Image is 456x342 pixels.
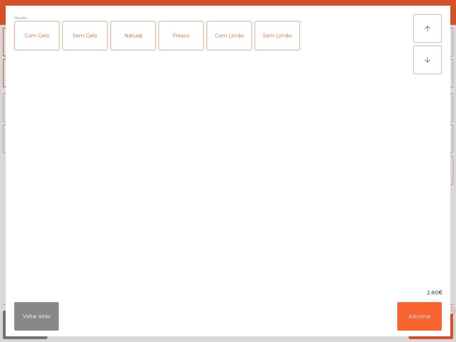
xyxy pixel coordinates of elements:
div: 2.80€ [6,289,450,296]
button: Voltar atrás [14,302,59,331]
div: Natural [111,21,155,50]
button: arrow_downward [413,46,442,74]
div: Com Gelo [15,21,59,50]
button: arrow_upward [413,14,442,43]
span: Opções [14,14,27,21]
button: Adicionar [397,302,442,331]
div: Sem Gelo [63,21,107,50]
i: arrow_upward [423,24,432,33]
div: Fresco [159,21,203,50]
div: Sem Limão [255,21,300,50]
i: arrow_downward [423,56,432,64]
div: Com Limão [207,21,252,50]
